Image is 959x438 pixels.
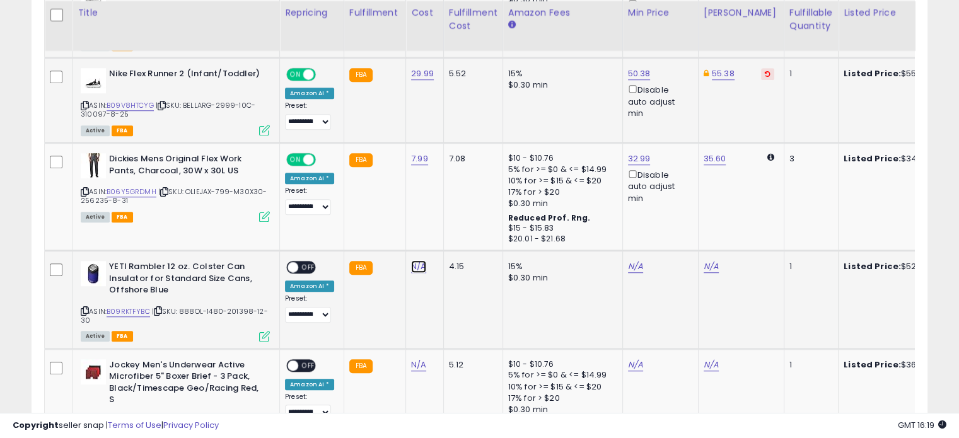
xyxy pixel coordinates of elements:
[285,101,334,130] div: Preset:
[349,68,373,82] small: FBA
[78,6,274,20] div: Title
[13,420,219,432] div: seller snap | |
[898,419,946,431] span: 2025-10-11 16:19 GMT
[449,359,493,371] div: 5.12
[411,260,426,273] a: N/A
[314,69,334,80] span: OFF
[844,260,901,272] b: Listed Price:
[13,419,59,431] strong: Copyright
[704,359,719,371] a: N/A
[704,260,719,273] a: N/A
[765,71,770,77] i: Revert to store-level Dynamic Max Price
[288,154,303,165] span: ON
[789,261,828,272] div: 1
[81,68,270,134] div: ASIN:
[628,153,651,165] a: 32.99
[411,153,428,165] a: 7.99
[107,187,156,197] a: B06Y5GRDMH
[285,280,334,292] div: Amazon AI *
[844,153,948,164] div: $34.99
[844,6,953,20] div: Listed Price
[508,381,613,393] div: 10% for >= $15 & <= $20
[81,100,255,119] span: | SKU: BELLARG-2999-10C-310097-8-25
[107,306,150,317] a: B09RKTFYBC
[508,261,613,272] div: 15%
[285,379,334,390] div: Amazon AI *
[508,153,613,164] div: $10 - $10.76
[704,6,779,20] div: [PERSON_NAME]
[81,212,110,222] span: All listings currently available for purchase on Amazon
[349,261,373,275] small: FBA
[508,6,617,20] div: Amazon Fees
[628,260,643,273] a: N/A
[81,187,267,205] span: | SKU: OLIEJAX-799-M30X30-256235-8-31
[789,153,828,164] div: 3
[349,359,373,373] small: FBA
[109,68,262,83] b: Nike Flex Runner 2 (Infant/Toddler)
[508,198,613,209] div: $0.30 min
[109,153,262,180] b: Dickies Mens Original Flex Work Pants, Charcoal, 30W x 30L US
[712,67,735,80] a: 55.38
[508,164,613,175] div: 5% for >= $0 & <= $14.99
[81,331,110,342] span: All listings currently available for purchase on Amazon
[109,261,262,299] b: YETI Rambler 12 oz. Colster Can Insulator for Standard Size Cans, Offshore Blue
[107,100,154,111] a: B09V8HTCYG
[411,359,426,371] a: N/A
[508,369,613,381] div: 5% for >= $0 & <= $14.99
[285,294,334,323] div: Preset:
[508,272,613,284] div: $0.30 min
[628,168,689,204] div: Disable auto adjust min
[349,6,400,20] div: Fulfillment
[844,359,948,371] div: $36.00
[767,153,774,161] i: Calculated using Dynamic Max Price.
[288,69,303,80] span: ON
[298,262,318,273] span: OFF
[844,68,948,79] div: $55.38
[285,6,339,20] div: Repricing
[508,212,591,223] b: Reduced Prof. Rng.
[628,67,651,80] a: 50.38
[508,359,613,370] div: $10 - $10.76
[81,261,270,340] div: ASIN:
[508,79,613,91] div: $0.30 min
[628,359,643,371] a: N/A
[704,69,709,78] i: This overrides the store level Dynamic Max Price for this listing
[789,6,833,33] div: Fulfillable Quantity
[628,83,689,119] div: Disable auto adjust min
[298,360,318,371] span: OFF
[81,125,110,136] span: All listings currently available for purchase on Amazon
[411,6,438,20] div: Cost
[112,331,133,342] span: FBA
[349,153,373,167] small: FBA
[789,68,828,79] div: 1
[844,359,901,371] b: Listed Price:
[163,419,219,431] a: Privacy Policy
[449,68,493,79] div: 5.52
[81,306,268,325] span: | SKU: 888OL-1480-201398-12-30
[285,88,334,99] div: Amazon AI *
[844,261,948,272] div: $52.45
[449,153,493,164] div: 7.08
[112,212,133,222] span: FBA
[508,68,613,79] div: 15%
[81,153,106,178] img: 315KBRfljGL._SL40_.jpg
[628,6,693,20] div: Min Price
[844,153,901,164] b: Listed Price:
[81,153,270,221] div: ASIN:
[112,125,133,136] span: FBA
[508,223,613,234] div: $15 - $15.83
[508,20,516,31] small: Amazon Fees.
[449,6,497,33] div: Fulfillment Cost
[285,187,334,215] div: Preset:
[109,359,262,409] b: Jockey Men's Underwear Active Microfiber 5" Boxer Brief - 3 Pack, Black/Timescape Geo/Racing Red, S
[81,359,106,384] img: 417ZJCBRTqL._SL40_.jpg
[844,67,901,79] b: Listed Price:
[704,153,726,165] a: 35.60
[411,67,434,80] a: 29.99
[508,187,613,198] div: 17% for > $20
[789,359,828,371] div: 1
[108,419,161,431] a: Terms of Use
[449,261,493,272] div: 4.15
[314,154,334,165] span: OFF
[81,261,106,286] img: 31Qs9hqko6L._SL40_.jpg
